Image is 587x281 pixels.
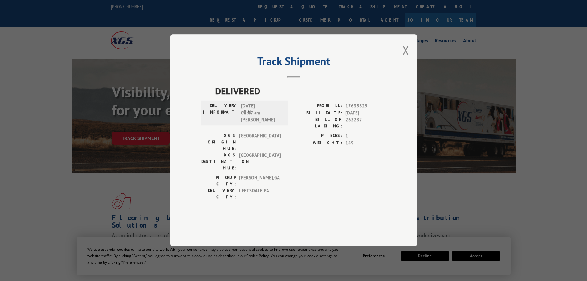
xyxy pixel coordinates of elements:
[201,188,236,200] label: DELIVERY CITY:
[201,152,236,171] label: XGS DESTINATION HUB:
[203,103,238,124] label: DELIVERY INFORMATION:
[345,117,386,130] span: 263287
[402,42,409,58] button: Close modal
[239,133,281,152] span: [GEOGRAPHIC_DATA]
[201,57,386,68] h2: Track Shipment
[241,103,283,124] span: [DATE] 08:47 am [PERSON_NAME]
[345,139,386,147] span: 149
[215,84,386,98] span: DELIVERED
[201,175,236,188] label: PICKUP CITY:
[239,152,281,171] span: [GEOGRAPHIC_DATA]
[294,117,342,130] label: BILL OF LADING:
[345,103,386,110] span: 17635829
[294,139,342,147] label: WEIGHT:
[294,103,342,110] label: PROBILL:
[345,110,386,117] span: [DATE]
[345,133,386,140] span: 1
[201,133,236,152] label: XGS ORIGIN HUB:
[294,110,342,117] label: BILL DATE:
[239,188,281,200] span: LEETSDALE , PA
[294,133,342,140] label: PIECES:
[239,175,281,188] span: [PERSON_NAME] , GA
